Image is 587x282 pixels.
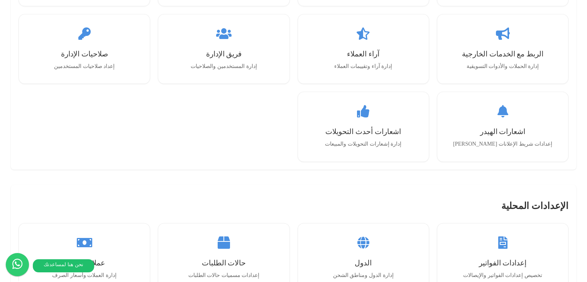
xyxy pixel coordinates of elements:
[311,271,416,280] p: إدارة الدول ومناطق الشحن
[303,20,423,78] a: آراء العملاءإدارة آراء وتقييمات العملاء
[171,271,276,280] p: إعدادات مسميات حالات الطلبات
[450,127,555,136] h3: اشعارات الهيدر
[311,127,416,136] h3: اشعارات أحدث التحويلات
[32,258,137,267] h3: عملات المتجر
[450,49,555,58] h3: الربط مع الخدمات الخارجية
[311,62,416,71] p: إدارة آراء وتقييمات العملاء
[171,62,276,71] p: إدارة المستخدمين والصلاحيات
[164,20,284,78] a: فريق الإدارةإدارة المستخدمين والصلاحيات
[171,49,276,58] h3: فريق الإدارة
[303,97,423,156] a: اشعارات أحدث التحويلاتإدارة إشعارات التحويلات والمبيعات
[171,258,276,267] h3: حالات الطلبات
[24,20,144,78] a: صلاحيات الإدارةإعداد صلاحيات المستخدمين
[311,49,416,58] h3: آراء العملاء
[450,258,555,267] h3: إعدادات الفواتير
[311,140,416,148] p: إدارة إشعارات التحويلات والمبيعات
[32,49,137,58] h3: صلاحيات الإدارة
[311,258,416,267] h3: الدول
[443,97,563,156] a: اشعارات الهيدرإعدادات شريط الإعلانات [PERSON_NAME]
[19,200,568,215] h2: الإعدادات المحلية
[450,62,555,71] p: إدارة الحملات والأدوات التسويقية
[450,271,555,280] p: تخصيص إعدادات الفواتير والإيصالات
[32,62,137,71] p: إعداد صلاحيات المستخدمين
[450,140,555,148] p: إعدادات شريط الإعلانات [PERSON_NAME]
[32,271,137,280] p: إدارة العملات وأسعار الصرف
[443,20,563,78] a: الربط مع الخدمات الخارجيةإدارة الحملات والأدوات التسويقية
